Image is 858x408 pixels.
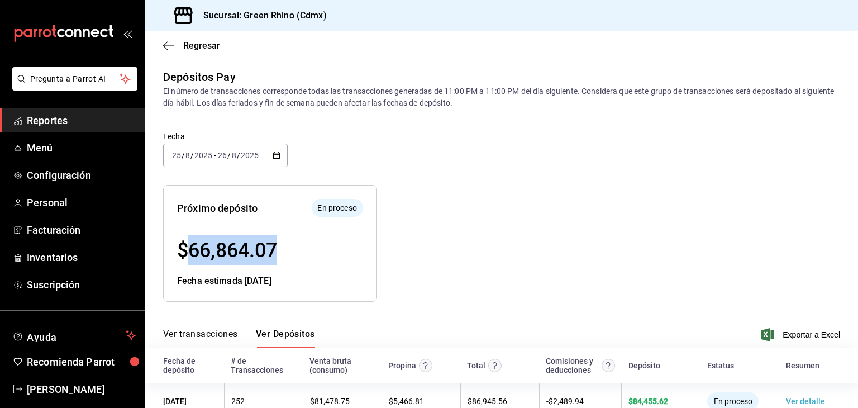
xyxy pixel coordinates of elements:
button: open_drawer_menu [123,29,132,38]
span: - [214,151,216,160]
div: # de Transacciones [231,357,296,374]
span: En proceso [709,397,757,406]
div: navigation tabs [163,329,315,348]
button: Ver transacciones [163,329,238,348]
span: Ayuda [27,329,121,342]
span: $ 81,478.75 [310,397,350,406]
div: Depósitos Pay [163,69,236,86]
input: -- [217,151,227,160]
input: ---- [240,151,259,160]
div: Comisiones y deducciones [546,357,598,374]
span: Suscripción [27,277,136,292]
div: Próximo depósito [177,201,258,216]
div: El número de transacciones corresponde todas las transacciones generadas de 11:00 PM a 11:00 PM d... [163,86,840,109]
div: Estatus [707,361,734,370]
button: Ver Depósitos [256,329,315,348]
span: Configuración [27,168,136,183]
span: Menú [27,140,136,155]
div: Resumen [786,361,819,370]
span: En proceso [313,202,361,214]
button: Exportar a Excel [764,328,840,341]
span: / [190,151,194,160]
div: Total [467,361,485,370]
svg: Este monto equivale al total de la venta más otros abonos antes de aplicar comisión e IVA. [488,359,502,372]
span: / [237,151,240,160]
span: Facturación [27,222,136,238]
span: - $ 2,489.94 [546,397,584,406]
svg: Contempla comisión de ventas y propinas, IVA, cancelaciones y devoluciones. [602,359,615,372]
span: Personal [27,195,136,210]
span: Inventarios [27,250,136,265]
svg: Las propinas mostradas excluyen toda configuración de retención. [419,359,432,372]
span: $ 5,466.81 [389,397,424,406]
span: / [227,151,231,160]
span: [PERSON_NAME] [27,382,136,397]
a: Pregunta a Parrot AI [8,81,137,93]
button: Pregunta a Parrot AI [12,67,137,91]
span: Pregunta a Parrot AI [30,73,120,85]
span: $ 84,455.62 [628,397,668,406]
span: $ 66,864.07 [177,239,277,262]
label: Fecha [163,132,288,140]
div: El depósito aún no se ha enviado a tu cuenta bancaria. [312,199,363,217]
span: Recomienda Parrot [27,354,136,369]
input: -- [171,151,182,160]
input: ---- [194,151,213,160]
div: Venta bruta (consumo) [309,357,375,374]
span: Regresar [183,40,220,51]
a: Ver detalle [786,397,825,406]
input: -- [185,151,190,160]
div: Propina [388,361,416,370]
span: / [182,151,185,160]
div: Depósito [628,361,660,370]
div: Fecha de depósito [163,357,217,374]
div: Fecha estimada [DATE] [177,274,363,288]
button: Regresar [163,40,220,51]
h3: Sucursal: Green Rhino (Cdmx) [194,9,327,22]
span: Reportes [27,113,136,128]
span: $ 86,945.56 [468,397,507,406]
input: -- [231,151,237,160]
